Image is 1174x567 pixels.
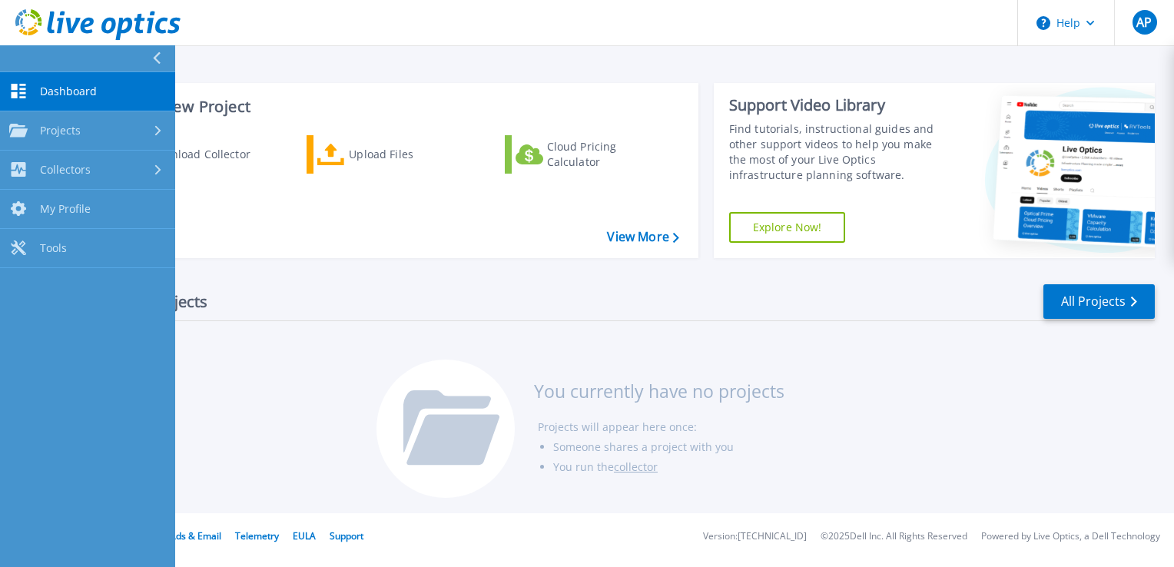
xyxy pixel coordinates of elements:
a: Ads & Email [170,529,221,542]
a: Download Collector [109,135,280,174]
h3: You currently have no projects [534,383,784,400]
li: © 2025 Dell Inc. All Rights Reserved [821,532,967,542]
span: My Profile [40,202,91,216]
h3: Start a New Project [109,98,678,115]
li: Someone shares a project with you [553,437,784,457]
div: Cloud Pricing Calculator [547,139,670,170]
a: Explore Now! [729,212,846,243]
a: View More [607,230,678,244]
a: collector [614,459,658,474]
a: Upload Files [307,135,478,174]
div: Download Collector [148,139,271,170]
div: Upload Files [349,139,472,170]
li: You run the [553,457,784,477]
span: AP [1136,16,1152,28]
a: EULA [293,529,316,542]
li: Version: [TECHNICAL_ID] [703,532,807,542]
a: Cloud Pricing Calculator [505,135,676,174]
a: All Projects [1043,284,1155,319]
span: Dashboard [40,85,97,98]
a: Telemetry [235,529,279,542]
span: Projects [40,124,81,138]
div: Support Video Library [729,95,950,115]
span: Collectors [40,163,91,177]
a: Support [330,529,363,542]
span: Tools [40,241,67,255]
li: Projects will appear here once: [538,417,784,437]
li: Powered by Live Optics, a Dell Technology [981,532,1160,542]
div: Find tutorials, instructional guides and other support videos to help you make the most of your L... [729,121,950,183]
